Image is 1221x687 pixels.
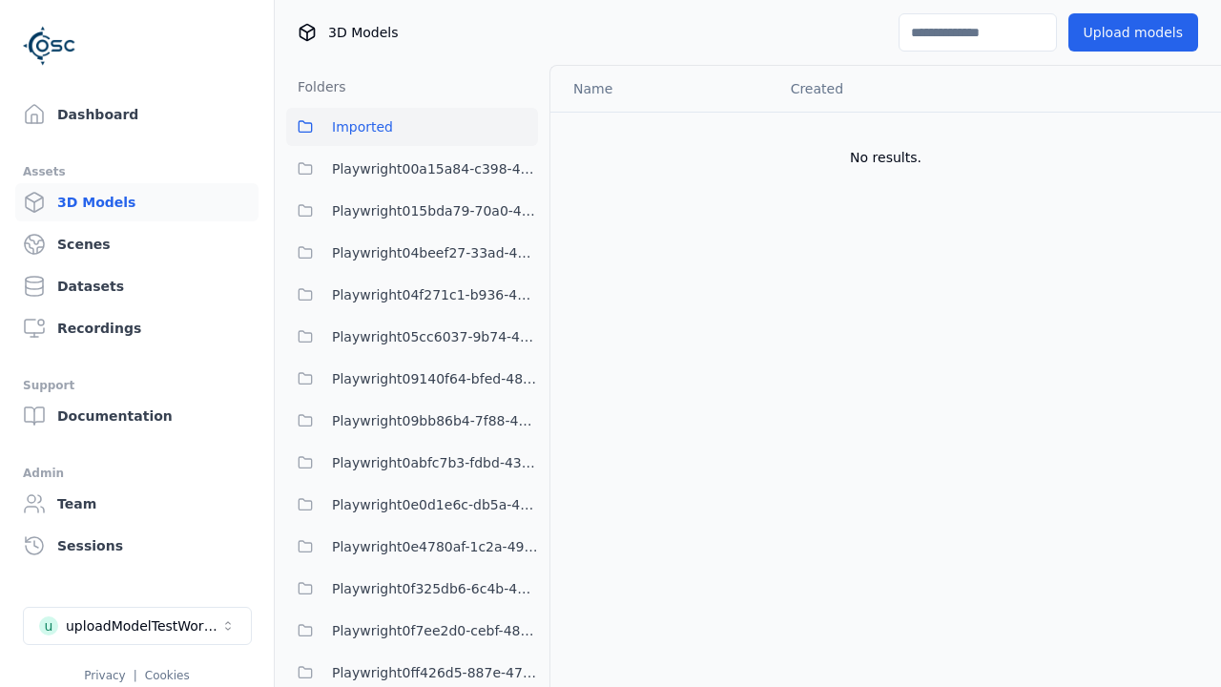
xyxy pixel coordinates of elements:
[332,325,538,348] span: Playwright05cc6037-9b74-4704-86c6-3ffabbdece83
[286,318,538,356] button: Playwright05cc6037-9b74-4704-86c6-3ffabbdece83
[286,402,538,440] button: Playwright09bb86b4-7f88-4a8f-8ea8-a4c9412c995e
[332,367,538,390] span: Playwright09140f64-bfed-4894-9ae1-f5b1e6c36039
[332,619,538,642] span: Playwright0f7ee2d0-cebf-4840-a756-5a7a26222786
[332,115,393,138] span: Imported
[332,535,538,558] span: Playwright0e4780af-1c2a-492e-901c-6880da17528a
[39,616,58,635] div: u
[84,669,125,682] a: Privacy
[134,669,137,682] span: |
[328,23,398,42] span: 3D Models
[15,225,259,263] a: Scenes
[332,451,538,474] span: Playwright0abfc7b3-fdbd-438a-9097-bdc709c88d01
[15,95,259,134] a: Dashboard
[1068,13,1198,52] button: Upload models
[286,108,538,146] button: Imported
[286,150,538,188] button: Playwright00a15a84-c398-4ef4-9da8-38c036397b1e
[332,577,538,600] span: Playwright0f325db6-6c4b-4947-9a8f-f4487adedf2c
[332,199,538,222] span: Playwright015bda79-70a0-409c-99cb-1511bab16c94
[66,616,220,635] div: uploadModelTestWorkspace
[23,462,251,485] div: Admin
[286,444,538,482] button: Playwright0abfc7b3-fdbd-438a-9097-bdc709c88d01
[332,241,538,264] span: Playwright04beef27-33ad-4b39-a7ba-e3ff045e7193
[286,528,538,566] button: Playwright0e4780af-1c2a-492e-901c-6880da17528a
[23,607,252,645] button: Select a workspace
[286,486,538,524] button: Playwright0e0d1e6c-db5a-4244-b424-632341d2c1b4
[332,409,538,432] span: Playwright09bb86b4-7f88-4a8f-8ea8-a4c9412c995e
[776,66,1005,112] th: Created
[286,276,538,314] button: Playwright04f271c1-b936-458c-b5f6-36ca6337f11a
[15,183,259,221] a: 3D Models
[15,527,259,565] a: Sessions
[15,309,259,347] a: Recordings
[23,160,251,183] div: Assets
[15,267,259,305] a: Datasets
[15,485,259,523] a: Team
[15,397,259,435] a: Documentation
[286,234,538,272] button: Playwright04beef27-33ad-4b39-a7ba-e3ff045e7193
[550,66,776,112] th: Name
[23,19,76,73] img: Logo
[286,360,538,398] button: Playwright09140f64-bfed-4894-9ae1-f5b1e6c36039
[332,283,538,306] span: Playwright04f271c1-b936-458c-b5f6-36ca6337f11a
[286,192,538,230] button: Playwright015bda79-70a0-409c-99cb-1511bab16c94
[332,661,538,684] span: Playwright0ff426d5-887e-47ce-9e83-c6f549f6a63f
[550,112,1221,203] td: No results.
[286,612,538,650] button: Playwright0f7ee2d0-cebf-4840-a756-5a7a26222786
[286,570,538,608] button: Playwright0f325db6-6c4b-4947-9a8f-f4487adedf2c
[286,77,346,96] h3: Folders
[145,669,190,682] a: Cookies
[332,157,538,180] span: Playwright00a15a84-c398-4ef4-9da8-38c036397b1e
[23,374,251,397] div: Support
[332,493,538,516] span: Playwright0e0d1e6c-db5a-4244-b424-632341d2c1b4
